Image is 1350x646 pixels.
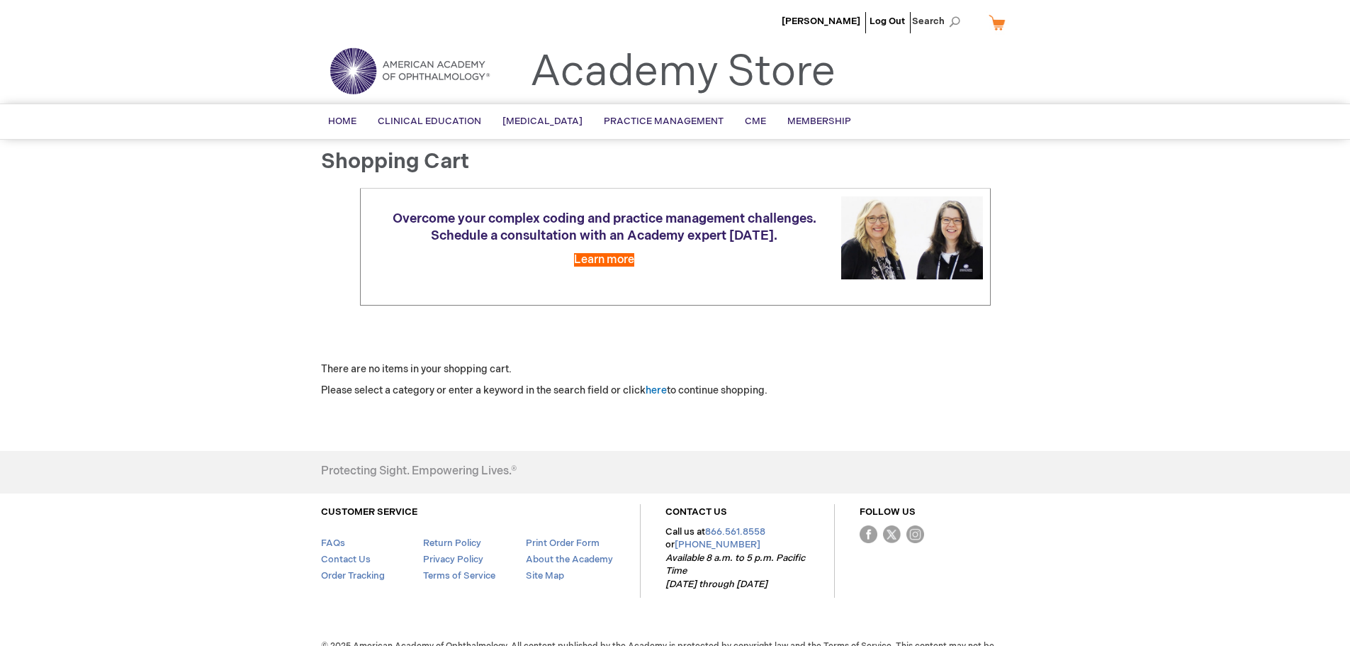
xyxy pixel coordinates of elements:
a: FOLLOW US [860,506,916,518]
span: Membership [787,116,851,127]
span: Shopping Cart [321,149,469,174]
a: Return Policy [423,538,481,549]
em: Available 8 a.m. to 5 p.m. Pacific Time [DATE] through [DATE] [665,552,805,590]
p: Call us at or [665,525,809,591]
a: Order Tracking [321,570,385,581]
a: [PHONE_NUMBER] [675,539,760,550]
img: Schedule a consultation with an Academy expert today [841,196,983,279]
p: Please select a category or enter a keyword in the search field or click to continue shopping. [321,384,1030,398]
span: Practice Management [604,116,724,127]
a: Log Out [870,16,905,27]
span: Clinical Education [378,116,481,127]
a: Privacy Policy [423,554,483,565]
a: 866.561.8558 [705,526,765,538]
a: Print Order Form [526,538,600,549]
a: Site Map [526,570,564,581]
img: instagram [906,525,924,543]
a: Contact Us [321,554,371,565]
p: There are no items in your shopping cart. [321,362,1030,377]
a: Academy Store [530,47,836,98]
a: here [646,384,667,396]
a: About the Academy [526,554,613,565]
img: Facebook [860,525,877,543]
span: CME [745,116,766,127]
span: [MEDICAL_DATA] [502,116,583,127]
a: Terms of Service [423,570,495,581]
a: Learn more [574,253,634,267]
img: Twitter [883,525,901,543]
a: CUSTOMER SERVICE [321,506,417,518]
span: Home [328,116,356,127]
a: [PERSON_NAME] [782,16,860,27]
span: Overcome your complex coding and practice management challenges. Schedule a consultation with an ... [393,211,816,243]
span: Search [912,7,966,35]
a: CONTACT US [665,506,727,518]
h4: Protecting Sight. Empowering Lives.® [321,465,517,478]
a: FAQs [321,538,345,549]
